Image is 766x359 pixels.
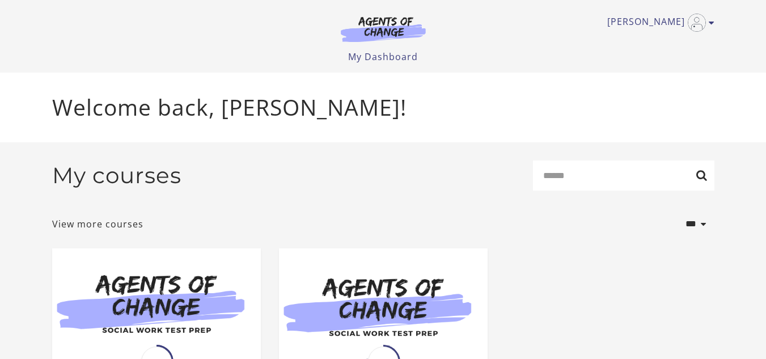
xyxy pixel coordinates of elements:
[52,217,143,231] a: View more courses
[329,16,438,42] img: Agents of Change Logo
[52,91,714,124] p: Welcome back, [PERSON_NAME]!
[348,50,418,63] a: My Dashboard
[52,162,181,189] h2: My courses
[607,14,709,32] a: Toggle menu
